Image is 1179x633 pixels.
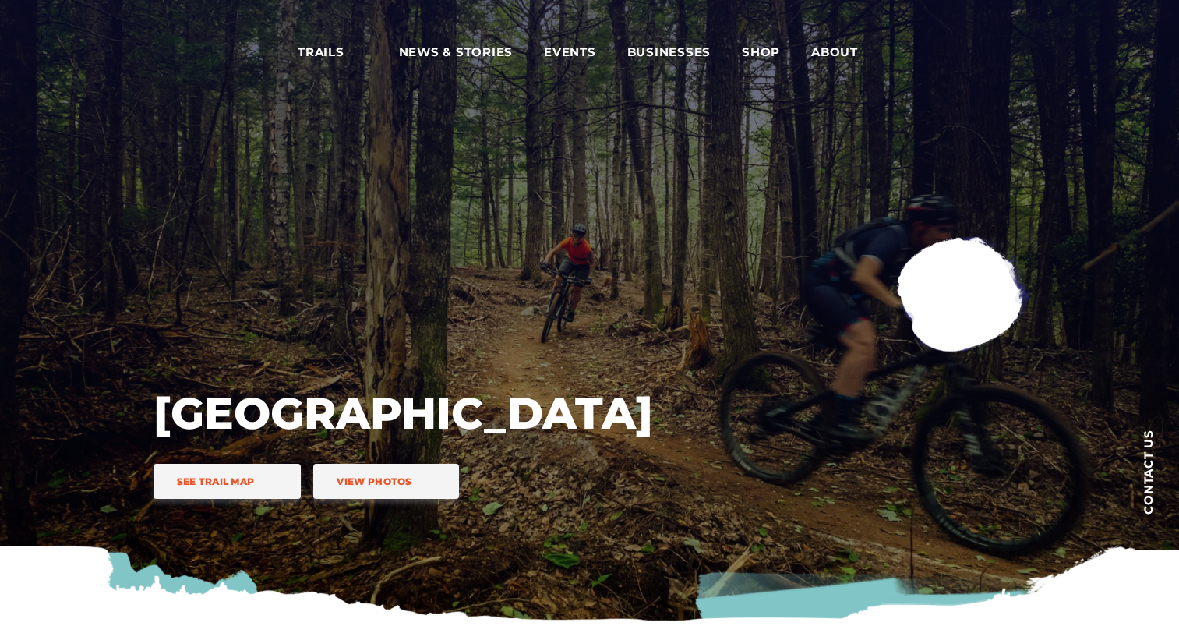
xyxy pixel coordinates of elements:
[298,44,368,60] span: Trails
[949,281,977,309] ion-icon: play
[627,44,711,60] span: Businesses
[1142,430,1154,515] span: Contact us
[313,464,458,499] a: View Photos trail icon
[1117,405,1179,538] a: Contact us
[346,41,368,63] ion-icon: arrow dropdown
[860,41,881,63] ion-icon: arrow dropdown
[337,476,411,487] span: View Photos
[742,44,780,60] span: Shop
[177,476,255,487] span: See Trail Map
[154,386,652,440] h1: [GEOGRAPHIC_DATA]
[399,44,514,60] span: News & Stories
[154,464,302,499] a: See Trail Map trail icon
[1084,39,1109,64] ion-icon: search
[544,44,596,60] span: Events
[811,44,881,60] span: About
